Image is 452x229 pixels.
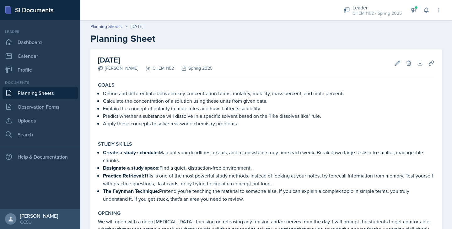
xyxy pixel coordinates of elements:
[103,90,434,97] p: Define and differentiate between key concentration terms: molarity, molality, mass percent, and m...
[103,97,434,105] p: Calculate the concentration of a solution using these units from given data.
[3,114,78,127] a: Uploads
[98,82,115,88] label: Goals
[103,149,159,156] strong: Create a study schedule:
[90,23,122,30] a: Planning Sheets
[103,112,434,120] p: Predict whether a substance will dissolve in a specific solvent based on the "like dissolves like...
[3,36,78,48] a: Dashboard
[138,65,174,72] div: CHEM 1152
[3,150,78,163] div: Help & Documentation
[103,188,159,195] strong: The Feynman Technique:
[352,10,402,17] div: CHEM 1152 / Spring 2025
[3,80,78,85] div: Documents
[98,54,213,66] h2: [DATE]
[3,128,78,141] a: Search
[103,172,144,179] strong: Practice Retrieval:
[20,213,58,219] div: [PERSON_NAME]
[20,219,58,225] div: GCSU
[174,65,213,72] div: Spring 2025
[103,164,434,172] p: Find a quiet, distraction-free environment.
[98,65,138,72] div: [PERSON_NAME]
[131,23,143,30] div: [DATE]
[98,141,132,147] label: Study Skills
[103,172,434,187] p: This is one of the most powerful study methods. Instead of looking at your notes, try to recall i...
[98,210,121,216] label: Opening
[103,187,434,203] p: Pretend you're teaching the material to someone else. If you can explain a complex topic in simpl...
[3,29,78,35] div: Leader
[103,105,434,112] p: Explain the concept of polarity in molecules and how it affects solubility.
[3,87,78,99] a: Planning Sheets
[3,101,78,113] a: Observation Forms
[3,63,78,76] a: Profile
[352,4,402,11] div: Leader
[90,33,442,44] h2: Planning Sheet
[103,120,434,127] p: Apply these concepts to solve real-world chemistry problems.
[3,50,78,62] a: Calendar
[103,164,159,172] strong: Designate a study space:
[103,149,434,164] p: Map out your deadlines, exams, and a consistent study time each week. Break down large tasks into...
